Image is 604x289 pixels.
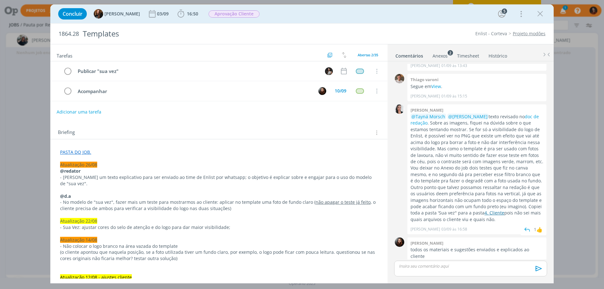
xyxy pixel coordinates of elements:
[325,67,333,75] img: C
[411,93,440,99] p: [PERSON_NAME]
[60,168,81,174] strong: @redator
[395,74,404,83] img: T
[433,53,448,59] div: Anexos
[411,107,443,113] b: [PERSON_NAME]
[94,9,140,19] button: T[PERSON_NAME]
[534,226,536,233] div: 1
[316,199,371,205] u: não apagar o teste já feito
[411,83,543,90] p: Segue em .
[457,50,479,59] a: Timesheet
[75,87,312,95] div: Acompanhar
[441,226,467,232] span: 03/09 às 16:58
[60,224,378,231] p: - Sua Vez: ajustar cores do selo de atenção e do logo para dar maior visibilidade;
[57,51,72,59] span: Tarefas
[448,114,488,119] span: @[PERSON_NAME]
[523,225,532,234] img: answer.svg
[395,50,423,59] a: Comentários
[431,83,441,89] a: View
[441,63,467,69] span: 01/09 às 13:43
[536,226,543,233] div: Eduarda Pereira
[60,243,178,249] span: - Não colocar o logo branco na área vazada do template
[208,10,260,18] button: Aprovação Cliente
[75,67,319,75] div: Publicar "sua vez"
[318,87,326,95] img: E
[411,114,539,126] a: doc de redação
[187,11,198,17] span: 16:50
[411,77,439,82] b: Thiago varoni
[176,9,200,19] button: 16:50
[324,66,333,76] button: C
[411,114,445,119] span: @Tayná Morsch
[342,52,346,58] img: arrow-down-up.svg
[441,93,467,99] span: 01/09 às 15:15
[58,129,75,137] span: Briefing
[448,50,453,55] sup: 2
[411,240,443,246] b: [PERSON_NAME]
[94,9,103,19] img: T
[411,247,543,259] p: todos os materiais e sugestões enviados e explicados ao cliente
[513,31,545,36] a: Projeto modões
[60,218,97,224] span: Atualização 22/08
[411,226,440,232] p: [PERSON_NAME]
[60,249,376,261] span: (o cliente apontou que naquela posição, se a foto utilizada tiver um fundo claro, por exemplo, o ...
[411,114,543,223] p: texto revisado no . Sobre as imagens, fiquei na dúvida sobre o que estamos tentando mostrar. Se f...
[317,86,327,96] button: E
[395,237,404,247] img: E
[50,4,554,283] div: dialog
[484,210,504,216] a: 4. Cliente
[104,12,140,16] span: [PERSON_NAME]
[60,149,91,155] a: PASTA DO JOB.
[58,8,87,19] button: Concluir
[63,11,82,16] span: Concluir
[411,63,440,69] p: [PERSON_NAME]
[60,162,97,168] span: Atualização 26/08
[60,199,378,212] p: - No modelo de "sua vez", fazer mais um teste para mostrarmos ao cliente: aplicar no template uma...
[475,31,507,36] a: Enlist - Corteva
[56,106,102,118] button: Adicionar uma tarefa
[157,12,170,16] div: 03/09
[60,274,132,280] span: Atualização 12/08 - ajustes cliente
[209,10,260,18] span: Aprovação Cliente
[358,53,378,57] span: Abertas 2/35
[502,8,507,14] div: 5
[395,104,404,114] img: C
[60,174,378,187] p: - [PERSON_NAME] um texto explicativo para ser enviado ao time de Enlist por whatsapp; o objetivo ...
[60,237,97,243] span: Atualização 14/08
[59,31,79,37] span: 1864.28
[488,50,507,59] a: Histórico
[497,9,507,19] button: 5
[80,26,340,42] div: Templates
[335,89,346,93] div: 10/09
[60,193,71,199] strong: @d.a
